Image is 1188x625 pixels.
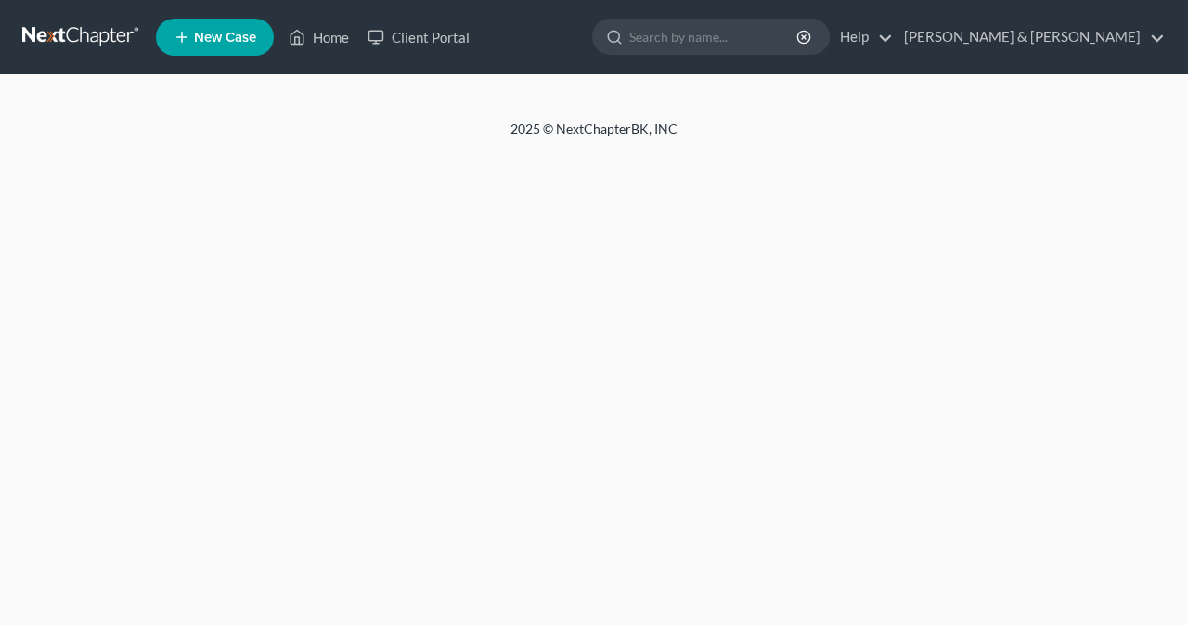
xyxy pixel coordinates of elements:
[194,31,256,45] span: New Case
[629,20,799,54] input: Search by name...
[895,20,1165,54] a: [PERSON_NAME] & [PERSON_NAME]
[279,20,358,54] a: Home
[358,20,479,54] a: Client Portal
[831,20,893,54] a: Help
[65,120,1123,153] div: 2025 © NextChapterBK, INC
